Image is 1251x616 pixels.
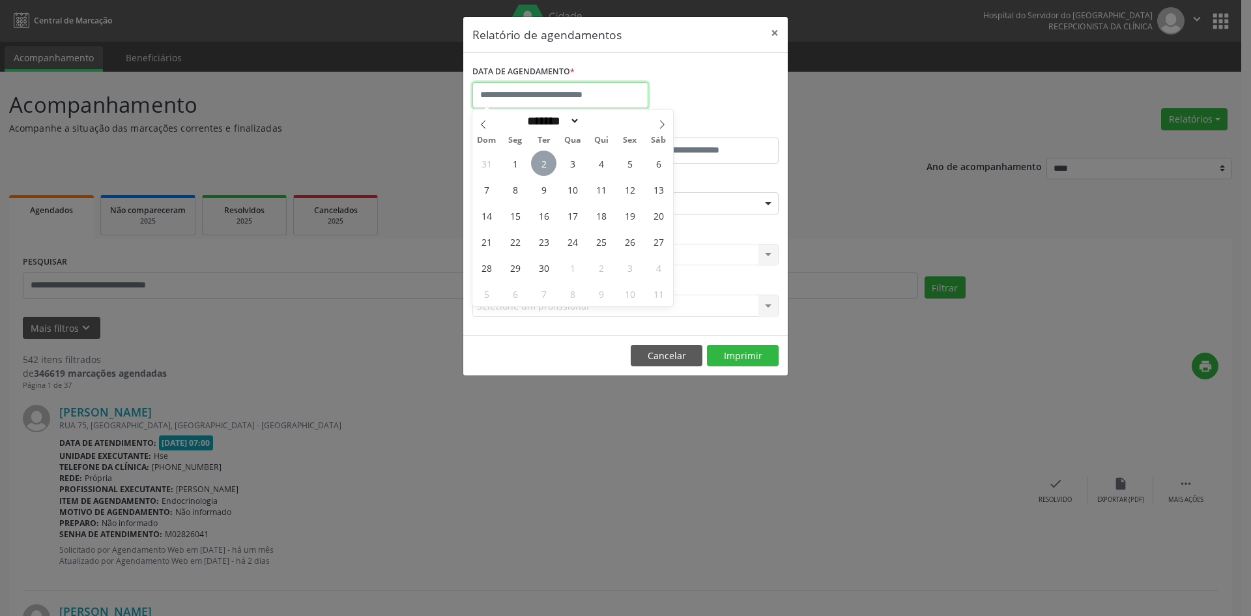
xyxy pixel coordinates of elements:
[531,255,556,280] span: Setembro 30, 2025
[560,229,585,254] span: Setembro 24, 2025
[587,136,616,145] span: Qui
[501,136,530,145] span: Seg
[560,177,585,202] span: Setembro 10, 2025
[472,136,501,145] span: Dom
[616,136,644,145] span: Sex
[644,136,673,145] span: Sáb
[588,151,614,176] span: Setembro 4, 2025
[617,177,642,202] span: Setembro 12, 2025
[646,151,671,176] span: Setembro 6, 2025
[531,203,556,228] span: Setembro 16, 2025
[531,151,556,176] span: Setembro 2, 2025
[472,26,622,43] h5: Relatório de agendamentos
[560,255,585,280] span: Outubro 1, 2025
[558,136,587,145] span: Qua
[502,203,528,228] span: Setembro 15, 2025
[646,255,671,280] span: Outubro 4, 2025
[474,255,499,280] span: Setembro 28, 2025
[631,345,702,367] button: Cancelar
[502,177,528,202] span: Setembro 8, 2025
[588,203,614,228] span: Setembro 18, 2025
[617,229,642,254] span: Setembro 26, 2025
[531,281,556,306] span: Outubro 7, 2025
[474,151,499,176] span: Agosto 31, 2025
[617,151,642,176] span: Setembro 5, 2025
[762,17,788,49] button: Close
[617,255,642,280] span: Outubro 3, 2025
[580,114,623,128] input: Year
[531,229,556,254] span: Setembro 23, 2025
[472,62,575,82] label: DATA DE AGENDAMENTO
[646,229,671,254] span: Setembro 27, 2025
[523,114,580,128] select: Month
[530,136,558,145] span: Ter
[474,203,499,228] span: Setembro 14, 2025
[474,281,499,306] span: Outubro 5, 2025
[502,151,528,176] span: Setembro 1, 2025
[617,281,642,306] span: Outubro 10, 2025
[588,281,614,306] span: Outubro 9, 2025
[588,177,614,202] span: Setembro 11, 2025
[588,229,614,254] span: Setembro 25, 2025
[588,255,614,280] span: Outubro 2, 2025
[502,255,528,280] span: Setembro 29, 2025
[646,281,671,306] span: Outubro 11, 2025
[646,203,671,228] span: Setembro 20, 2025
[629,117,779,138] label: ATÉ
[474,229,499,254] span: Setembro 21, 2025
[707,345,779,367] button: Imprimir
[560,281,585,306] span: Outubro 8, 2025
[531,177,556,202] span: Setembro 9, 2025
[502,229,528,254] span: Setembro 22, 2025
[560,151,585,176] span: Setembro 3, 2025
[646,177,671,202] span: Setembro 13, 2025
[474,177,499,202] span: Setembro 7, 2025
[502,281,528,306] span: Outubro 6, 2025
[560,203,585,228] span: Setembro 17, 2025
[617,203,642,228] span: Setembro 19, 2025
